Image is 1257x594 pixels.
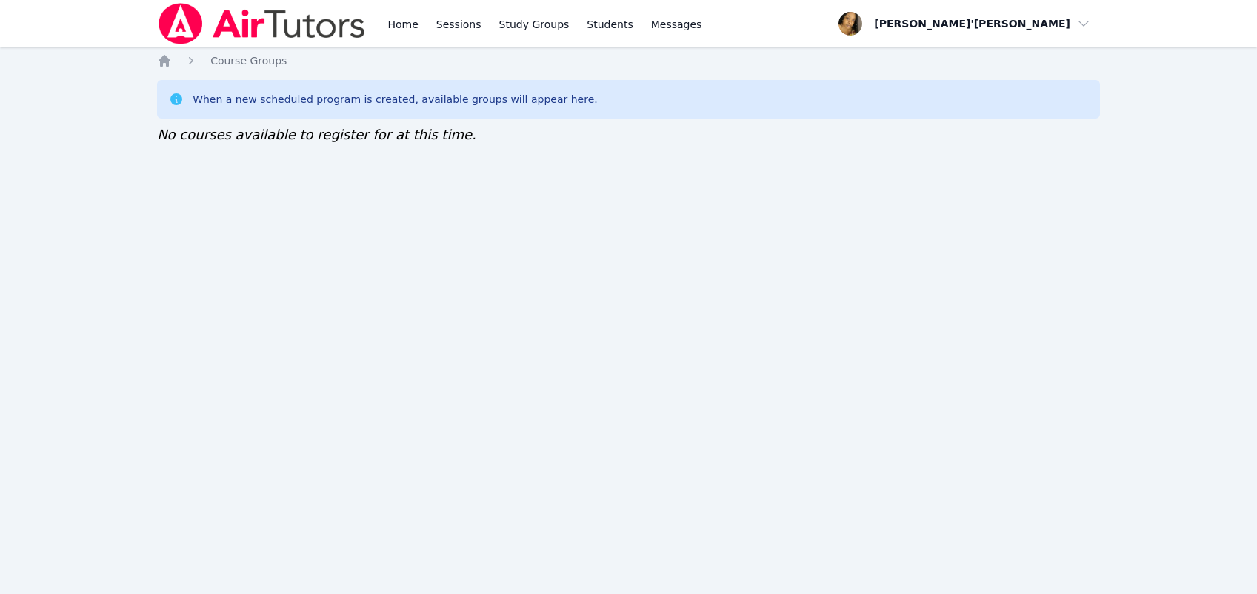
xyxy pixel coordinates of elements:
[193,92,598,107] div: When a new scheduled program is created, available groups will appear here.
[157,127,476,142] span: No courses available to register for at this time.
[157,3,367,44] img: Air Tutors
[210,55,287,67] span: Course Groups
[210,53,287,68] a: Course Groups
[651,17,702,32] span: Messages
[157,53,1100,68] nav: Breadcrumb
